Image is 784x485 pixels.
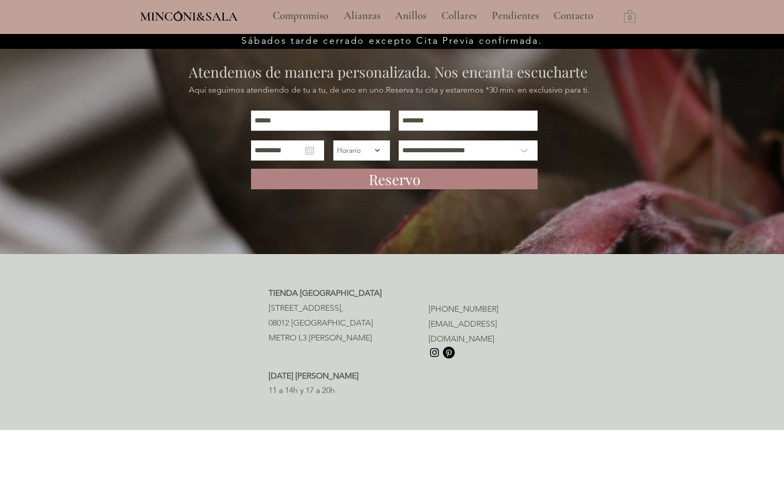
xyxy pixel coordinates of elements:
[174,11,183,21] img: Minconi Sala
[269,303,343,313] span: [STREET_ADDRESS],
[336,3,387,29] a: Alianzas
[484,3,546,29] a: Pendientes
[269,288,382,298] span: TIENDA [GEOGRAPHIC_DATA]
[429,347,440,358] img: Instagram
[306,147,314,155] button: Abrir calendario
[624,9,636,23] a: Carrito con 0 ítems
[265,3,336,29] a: Compromiso
[241,35,542,46] span: Sábados tarde cerrado excepto Cita Previa confirmada.
[189,85,386,95] span: Aquí seguimos atendiendo de tu a tu, de uno en uno.
[140,9,238,24] span: MINCONI&SALA
[628,15,632,22] text: 0
[443,347,455,358] img: Pinterest
[268,3,333,29] p: Compromiso
[269,371,359,381] span: [DATE] [PERSON_NAME]
[548,3,598,29] p: Contacto
[429,319,497,344] a: [EMAIL_ADDRESS][DOMAIN_NAME]
[429,347,455,358] ul: Barra de redes sociales
[369,169,420,189] span: Reservo
[251,169,538,189] button: Reservo
[386,85,590,95] span: Reserva tu cita y estaremos *30 min. en exclusivo para ti.
[487,3,544,29] p: Pendientes
[429,304,498,314] a: [PHONE_NUMBER]
[338,3,386,29] p: Alianzas
[140,7,238,24] a: MINCONI&SALA
[387,3,434,29] a: Anillos
[546,3,601,29] a: Contacto
[189,62,587,81] span: Atendemos de manera personalizada. Nos encanta escucharte
[269,318,373,328] span: 08012 [GEOGRAPHIC_DATA]
[269,333,372,343] span: METRO L3 [PERSON_NAME]
[269,385,335,395] span: 11 a 14h y 17 a 20h
[245,3,621,29] nav: Sitio
[390,3,432,29] p: Anillos
[434,3,484,29] a: Collares
[436,3,482,29] p: Collares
